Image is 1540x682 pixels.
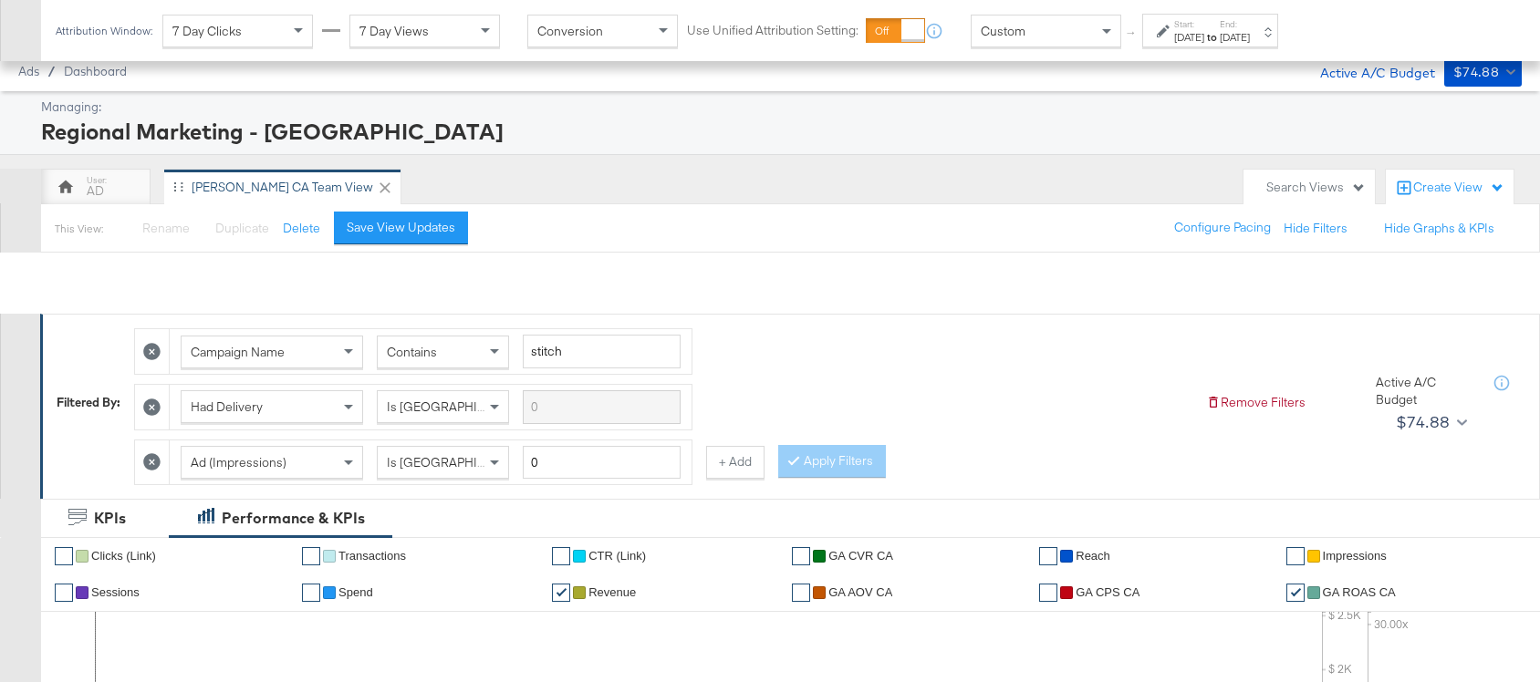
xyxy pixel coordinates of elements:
a: ✔ [1039,584,1057,602]
span: 7 Day Views [359,23,429,39]
label: End: [1220,18,1250,30]
button: Hide Filters [1284,220,1347,237]
span: Is [GEOGRAPHIC_DATA] [387,454,526,470]
span: Contains [387,344,437,360]
div: Create View [1413,179,1504,197]
span: Reach [1076,549,1110,563]
a: ✔ [55,584,73,602]
div: $74.88 [1453,61,1499,84]
span: Custom [981,23,1025,39]
input: Enter a search term [523,390,681,424]
a: ✔ [552,584,570,602]
div: Regional Marketing - [GEOGRAPHIC_DATA] [41,116,1517,147]
div: Drag to reorder tab [173,181,183,191]
span: Rename [142,220,190,236]
button: $74.88 [1389,408,1471,437]
a: ✔ [552,547,570,565]
button: $74.88 [1444,57,1522,87]
div: Active A/C Budget [1301,57,1435,85]
button: Hide Graphs & KPIs [1384,220,1494,237]
span: Transactions [338,549,406,563]
span: ↑ [1123,31,1140,37]
span: Is [GEOGRAPHIC_DATA] [387,398,526,415]
button: Save View Updates [334,212,468,244]
a: ✔ [55,547,73,565]
div: $74.88 [1396,408,1450,436]
div: Search Views [1266,179,1366,196]
span: Clicks (Link) [91,549,156,563]
a: Dashboard [64,64,127,78]
span: CTR (Link) [588,549,646,563]
div: [DATE] [1220,30,1250,45]
label: Use Unified Attribution Setting: [687,22,858,39]
span: Duplicate [215,220,269,236]
span: Conversion [537,23,603,39]
div: Performance & KPIs [222,508,365,529]
div: [DATE] [1174,30,1204,45]
span: GA ROAS CA [1323,585,1396,599]
span: Sessions [91,585,140,599]
label: Start: [1174,18,1204,30]
button: + Add [706,446,765,479]
a: ✔ [1039,547,1057,565]
div: Active A/C Budget [1376,374,1476,408]
div: AD [87,182,104,200]
a: ✔ [792,547,810,565]
span: Impressions [1323,549,1387,563]
strong: to [1204,30,1220,44]
input: Enter a search term [523,335,681,368]
a: ✔ [302,584,320,602]
span: GA AOV CA [828,585,892,599]
div: Attribution Window: [55,25,153,37]
button: Remove Filters [1206,394,1306,411]
input: Enter a number [523,446,681,480]
a: ✔ [1286,584,1305,602]
a: ✔ [792,584,810,602]
div: Filtered By: [57,394,120,411]
div: Managing: [41,98,1517,116]
button: Configure Pacing [1161,212,1284,244]
span: Campaign Name [191,344,285,360]
a: ✔ [1286,547,1305,565]
span: Spend [338,585,373,599]
div: [PERSON_NAME] CA Team View [192,179,373,196]
div: KPIs [94,508,126,529]
span: Ads [18,64,39,78]
span: / [39,64,64,78]
span: Ad (Impressions) [191,454,286,470]
div: This View: [55,222,103,236]
span: GA CVR CA [828,549,893,563]
span: Had Delivery [191,398,263,415]
button: Delete [283,220,320,237]
div: Save View Updates [347,219,455,236]
span: GA CPS CA [1076,585,1139,599]
span: 7 Day Clicks [172,23,242,39]
a: ✔ [302,547,320,565]
span: Revenue [588,585,636,599]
